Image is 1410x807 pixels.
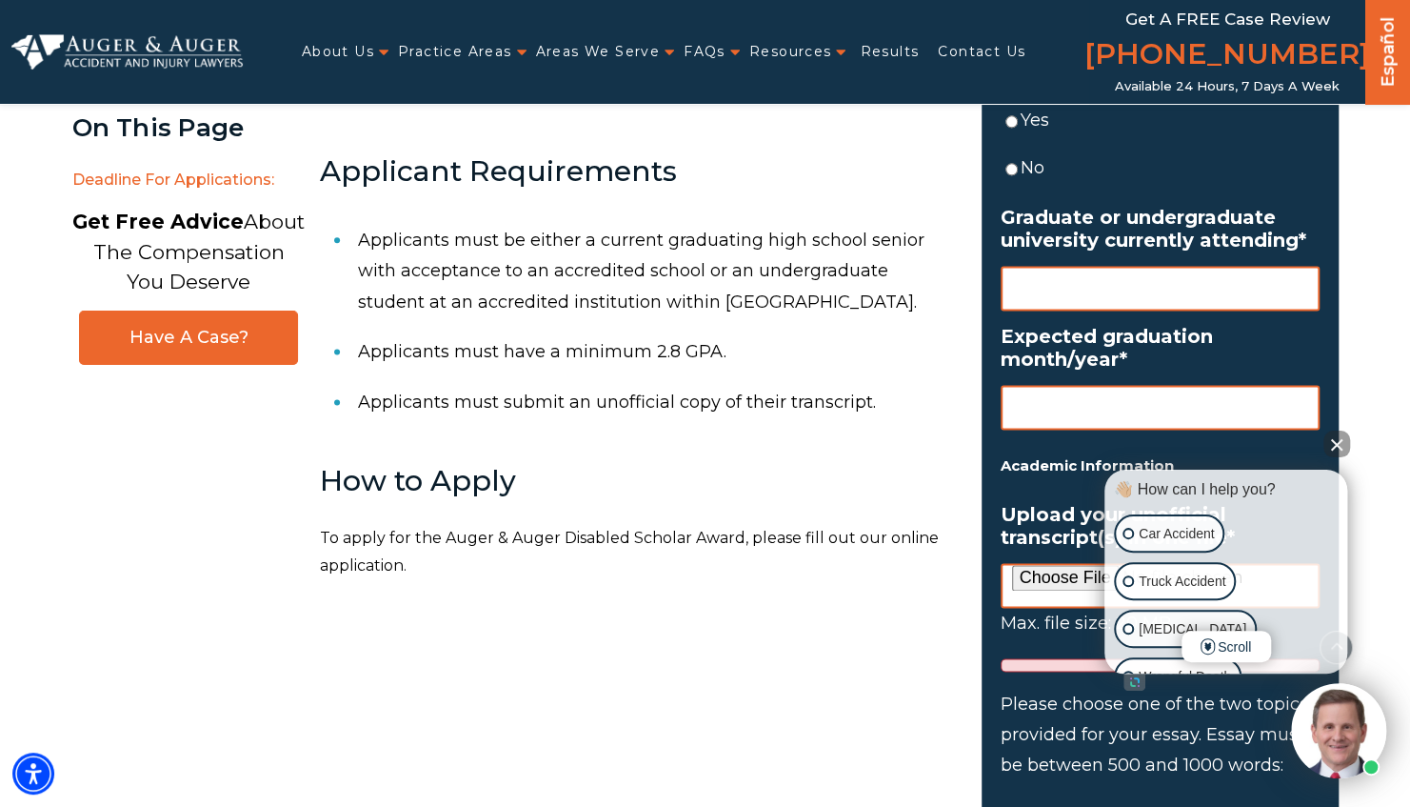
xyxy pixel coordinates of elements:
[72,161,306,200] span: Deadline for Applications:
[1021,152,1320,183] label: No
[12,753,54,795] div: Accessibility Menu
[358,377,959,427] li: Applicants must submit an unofficial copy of their transcript.
[1323,431,1350,457] button: Close Intaker Chat Widget
[1001,206,1320,252] label: Graduate or undergraduate university currently attending
[1291,683,1386,778] img: Intaker widget Avatar
[860,32,919,71] a: Results
[1139,665,1231,689] p: Wrongful Death
[1182,631,1271,662] span: Scroll
[1001,613,1174,634] span: Max. file size: 20 MB.
[1125,10,1330,29] span: Get a FREE Case Review
[1021,105,1320,135] label: Yes
[1139,617,1246,641] p: [MEDICAL_DATA]
[1139,570,1225,594] p: Truck Accident
[72,207,305,297] p: About The Compensation You Deserve
[1001,325,1320,371] label: Expected graduation month/year
[358,215,959,327] li: Applicants must be either a current graduating high school senior with acceptance to an accredite...
[536,32,661,71] a: Areas We Serve
[1123,674,1145,691] a: Open intaker chat
[358,327,959,376] li: Applicants must have a minimum 2.8 GPA.
[749,32,832,71] a: Resources
[79,311,298,365] a: Have A Case?
[1084,33,1370,79] a: [PHONE_NUMBER]
[11,34,243,70] img: Auger & Auger Accident and Injury Lawyers Logo
[320,525,959,580] p: To apply for the Auger & Auger Disabled Scholar Award, please fill out our online application.
[1001,689,1320,781] p: Please choose one of the two topics provided for your essay. Essay must be between 500 and 1000 w...
[1109,479,1342,500] div: 👋🏼 How can I help you?
[684,32,725,71] a: FAQs
[398,32,512,71] a: Practice Areas
[99,327,278,349] span: Have A Case?
[72,210,244,233] strong: Get Free Advice
[320,465,959,496] h3: How to Apply
[320,155,959,187] h3: Applicant Requirements
[1115,79,1340,94] span: Available 24 Hours, 7 Days a Week
[302,32,374,71] a: About Us
[1001,454,1320,479] h5: Academic Information
[72,114,306,142] div: On This Page
[1139,522,1214,546] p: Car Accident
[938,32,1025,71] a: Contact Us
[1001,503,1320,549] label: Upload your unofficial transcript(s) in one file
